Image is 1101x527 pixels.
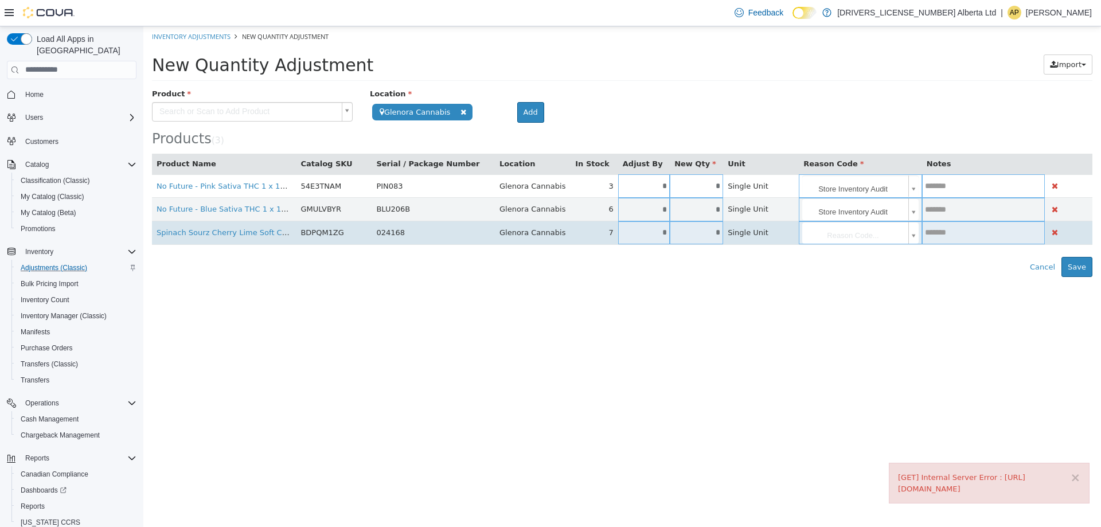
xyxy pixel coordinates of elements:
span: [US_STATE] CCRS [21,518,80,527]
span: Customers [25,137,58,146]
button: Bulk Pricing Import [11,276,141,292]
a: Inventory Manager (Classic) [16,309,111,323]
button: Catalog [2,157,141,173]
a: Cash Management [16,412,83,426]
a: No Future - Blue Sativa THC 1 x 10g Soft Chew - Sativa [13,178,218,187]
button: Reports [11,498,141,514]
td: 3 [427,148,475,171]
span: Single Unit [584,178,625,187]
a: Dashboards [16,483,71,497]
button: Adjust By [479,132,522,143]
span: Promotions [21,224,56,233]
a: Inventory Adjustments [9,6,87,14]
span: Bulk Pricing Import [16,277,136,291]
button: Transfers (Classic) [11,356,141,372]
span: Store Inventory Audit [659,172,761,195]
span: Transfers [21,376,49,385]
input: Dark Mode [792,7,817,19]
button: Catalog [21,158,53,171]
span: Cash Management [21,415,79,424]
a: Canadian Compliance [16,467,93,481]
span: My Catalog (Beta) [16,206,136,220]
span: Glenora Cannabis [356,178,422,187]
span: Import [913,34,938,42]
button: Add [374,76,401,96]
span: Classification (Classic) [16,174,136,188]
button: Users [21,111,48,124]
span: 3 [72,109,77,119]
span: Store Inventory Audit [659,149,761,172]
a: Inventory Count [16,293,74,307]
a: Reports [16,499,49,513]
button: Cash Management [11,411,141,427]
button: Delete Product [906,200,917,213]
span: Cash Management [16,412,136,426]
span: Glenora Cannabis [356,155,422,164]
span: Reports [16,499,136,513]
button: Import [900,28,949,49]
span: Home [21,87,136,102]
td: GMULVBYR [153,171,228,195]
a: Purchase Orders [16,341,77,355]
td: BDPQM1ZG [153,195,228,218]
span: Inventory Count [16,293,136,307]
span: New Quantity Adjustment [99,6,185,14]
button: Operations [21,396,64,410]
a: Customers [21,135,63,149]
span: Single Unit [584,202,625,210]
span: Purchase Orders [21,343,73,353]
span: My Catalog (Beta) [21,208,76,217]
div: Amanda Pedersen [1008,6,1021,19]
span: Transfers [16,373,136,387]
span: Inventory Count [21,295,69,305]
span: Manifests [21,327,50,337]
button: Inventory Count [11,292,141,308]
button: Chargeback Management [11,427,141,443]
p: [DRIVERS_LICENSE_NUMBER] Alberta Ltd [837,6,996,19]
p: | [1001,6,1003,19]
span: My Catalog (Classic) [16,190,136,204]
a: Manifests [16,325,54,339]
span: Dashboards [16,483,136,497]
div: [GET] Internal Server Error : [URL][DOMAIN_NAME] [755,446,937,468]
td: BLU206B [228,171,352,195]
span: Transfers (Classic) [16,357,136,371]
a: Reason Code... [659,196,776,217]
span: Manifests [16,325,136,339]
span: Promotions [16,222,136,236]
a: Classification (Classic) [16,174,95,188]
span: Operations [25,399,59,408]
td: 7 [427,195,475,218]
button: Transfers [11,372,141,388]
td: 54E3TNAM [153,148,228,171]
span: Classification (Classic) [21,176,90,185]
span: Load All Apps in [GEOGRAPHIC_DATA] [32,33,136,56]
button: Product Name [13,132,75,143]
span: Reports [21,451,136,465]
a: Chargeback Management [16,428,104,442]
a: Adjustments (Classic) [16,261,92,275]
button: In Stock [432,132,468,143]
span: Single Unit [584,155,625,164]
button: Users [2,110,141,126]
span: Reason Code... [659,196,761,218]
span: Transfers (Classic) [21,360,78,369]
span: My Catalog (Classic) [21,192,84,201]
span: Adjustments (Classic) [21,263,87,272]
span: Users [21,111,136,124]
span: Catalog [25,160,49,169]
span: Search or Scan to Add Product [9,76,194,95]
span: Canadian Compliance [21,470,88,479]
button: Manifests [11,324,141,340]
span: New Qty [531,133,573,142]
span: Customers [21,134,136,148]
span: Chargeback Management [16,428,136,442]
span: AP [1010,6,1019,19]
span: Products [9,104,68,120]
span: Home [25,90,44,99]
a: Search or Scan to Add Product [9,76,209,95]
button: Inventory [2,244,141,260]
button: × [927,446,937,458]
button: Inventory Manager (Classic) [11,308,141,324]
